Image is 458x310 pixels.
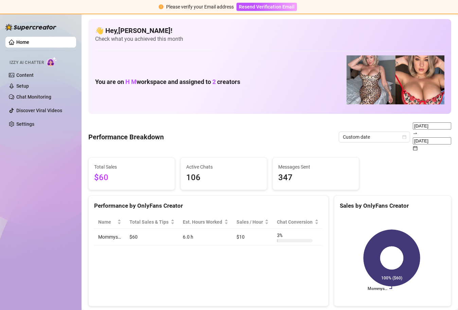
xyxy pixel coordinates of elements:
[94,201,323,210] div: Performance by OnlyFans Creator
[98,218,116,226] span: Name
[277,218,313,226] span: Chat Conversion
[159,4,163,9] span: exclamation-circle
[413,131,418,136] span: swap-right
[277,231,288,239] span: 3 %
[16,108,62,113] a: Discover Viral Videos
[278,163,353,171] span: Messages Sent
[5,24,56,31] img: logo-BBDzfeDw.svg
[125,229,179,245] td: $60
[232,229,273,245] td: $10
[236,218,263,226] span: Sales / Hour
[368,286,387,291] text: Mommys…
[402,135,406,139] span: calendar
[395,55,444,104] img: pennylondon
[186,171,261,184] span: 106
[340,201,445,210] div: Sales by OnlyFans Creator
[343,132,406,142] span: Custom date
[347,55,395,104] img: pennylondonvip
[16,94,51,100] a: Chat Monitoring
[95,78,240,86] h1: You are on workspace and assigned to creators
[47,57,57,67] img: AI Chatter
[236,3,297,11] button: Resend Verification Email
[212,78,216,85] span: 2
[278,171,353,184] span: 347
[16,121,34,127] a: Settings
[179,229,232,245] td: 6.0 h
[16,72,34,78] a: Content
[10,59,44,66] span: Izzy AI Chatter
[94,229,125,245] td: Mommys…
[239,4,295,10] span: Resend Verification Email
[186,163,261,171] span: Active Chats
[273,216,323,229] th: Chat Conversion
[413,137,451,144] input: End date
[413,122,451,130] input: Start date
[16,39,29,45] a: Home
[95,26,444,35] h4: 👋 Hey, [PERSON_NAME] !
[94,163,169,171] span: Total Sales
[125,216,179,229] th: Total Sales & Tips
[166,3,234,11] div: Please verify your Email address
[16,83,29,89] a: Setup
[95,35,444,43] span: Check what you achieved this month
[413,146,418,151] span: calendar
[413,131,418,136] span: to
[88,132,164,142] h4: Performance Breakdown
[232,216,273,229] th: Sales / Hour
[129,218,169,226] span: Total Sales & Tips
[94,216,125,229] th: Name
[94,171,169,184] span: $60
[183,218,223,226] div: Est. Hours Worked
[125,78,137,85] span: H M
